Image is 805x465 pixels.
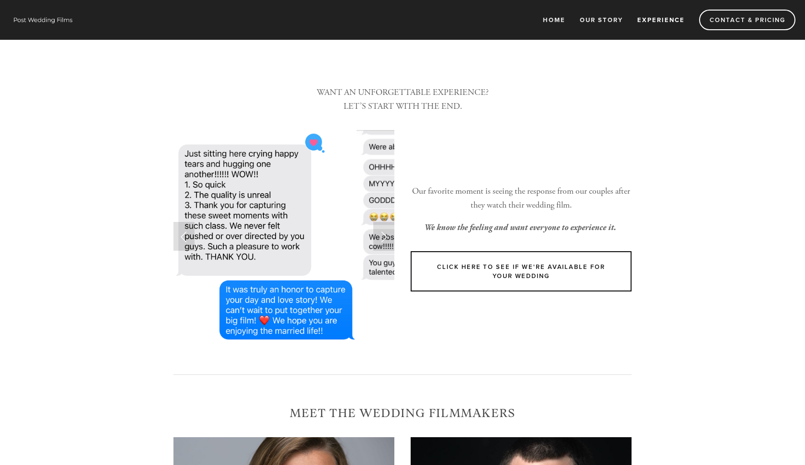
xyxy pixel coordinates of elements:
img: Highlight copy 2.jpeg [356,130,524,343]
img: Teaser 1 copy 2.PNG [173,130,356,343]
p: Our favorite moment is seeing the response from our couples after they watch their wedding film. [411,185,632,212]
h2: Meet the Wedding Filmmakers [173,407,632,421]
a: Our Story [574,12,629,28]
em: We know the feeling and want everyone to experience it. [424,222,616,232]
a: Home [537,12,572,28]
a: Click Here to see if We're available for your wedding [411,251,632,291]
p: WANT AN UNFORGETTABLE EXPERIENCE? LET’S START WITH THE END. [173,86,632,114]
a: Experience [631,12,691,28]
img: Wisconsin Wedding Videographer [10,12,77,27]
a: Contact & Pricing [699,10,795,30]
a: Next Slide [373,222,394,251]
a: Previous Slide [173,222,195,251]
